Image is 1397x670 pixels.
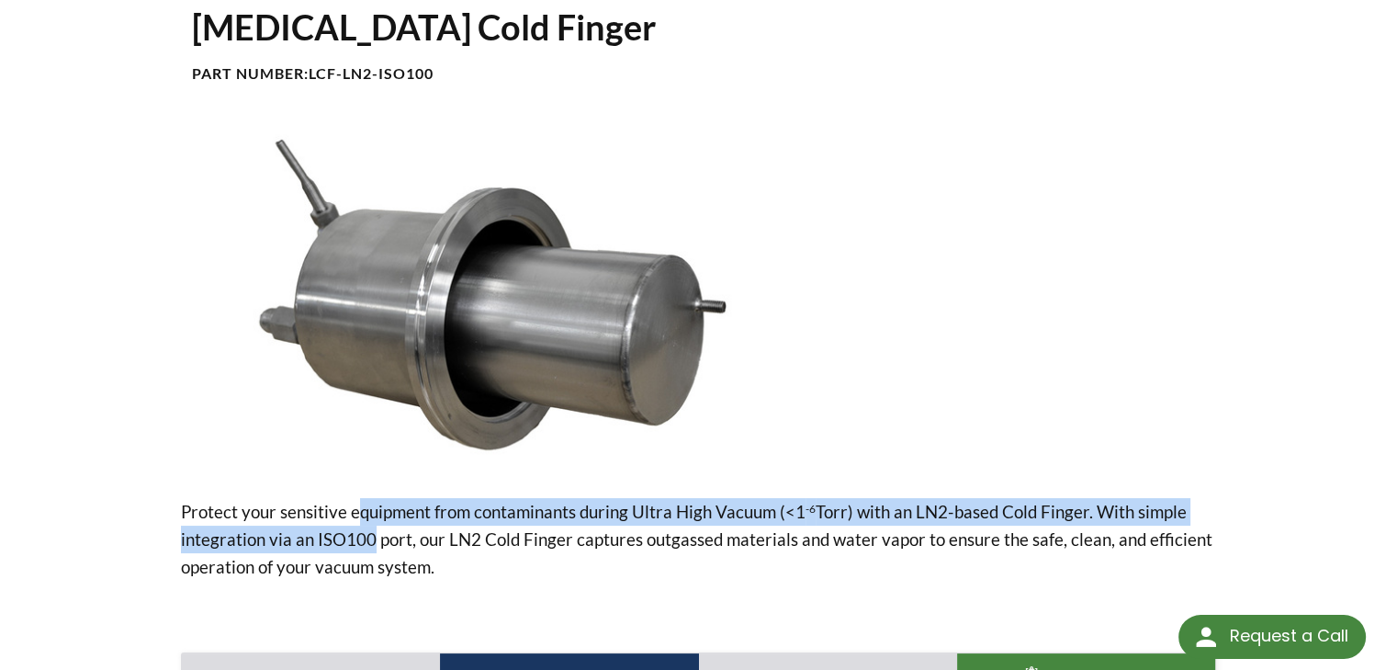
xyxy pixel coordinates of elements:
[1178,615,1366,659] div: Request a Call
[192,5,1206,50] h1: [MEDICAL_DATA] Cold Finger
[309,64,434,82] b: LCF-LN2-ISO100
[181,498,1217,581] p: Protect your sensitive equipment from contaminants during Ultra High Vacuum (<1 Torr) with an LN2...
[806,502,816,516] sup: -6
[1191,622,1221,652] img: round button
[181,128,788,469] img: Image showing LN2 cold finger, angled view
[1229,615,1347,657] div: Request a Call
[192,64,1206,84] h4: Part Number:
